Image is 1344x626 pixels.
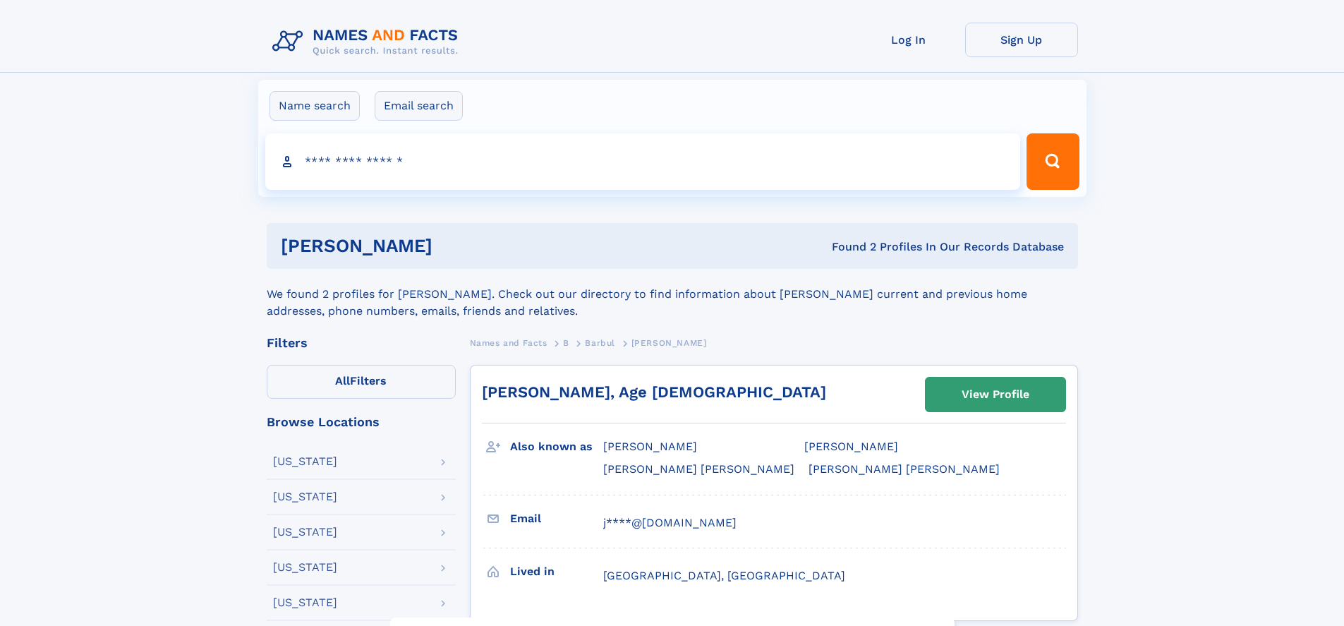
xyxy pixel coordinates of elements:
[852,23,965,57] a: Log In
[563,338,569,348] span: B
[563,334,569,351] a: B
[273,562,337,573] div: [US_STATE]
[273,491,337,502] div: [US_STATE]
[1027,133,1079,190] button: Search Button
[273,456,337,467] div: [US_STATE]
[510,435,603,459] h3: Also known as
[965,23,1078,57] a: Sign Up
[482,383,826,401] a: [PERSON_NAME], Age [DEMOGRAPHIC_DATA]
[510,560,603,584] h3: Lived in
[273,526,337,538] div: [US_STATE]
[267,23,470,61] img: Logo Names and Facts
[962,378,1029,411] div: View Profile
[631,338,707,348] span: [PERSON_NAME]
[281,237,632,255] h1: [PERSON_NAME]
[267,269,1078,320] div: We found 2 profiles for [PERSON_NAME]. Check out our directory to find information about [PERSON_...
[267,337,456,349] div: Filters
[267,365,456,399] label: Filters
[809,462,1000,476] span: [PERSON_NAME] [PERSON_NAME]
[470,334,547,351] a: Names and Facts
[265,133,1021,190] input: search input
[270,91,360,121] label: Name search
[603,569,845,582] span: [GEOGRAPHIC_DATA], [GEOGRAPHIC_DATA]
[273,597,337,608] div: [US_STATE]
[267,416,456,428] div: Browse Locations
[585,334,615,351] a: Barbul
[603,462,794,476] span: [PERSON_NAME] [PERSON_NAME]
[926,378,1065,411] a: View Profile
[632,239,1064,255] div: Found 2 Profiles In Our Records Database
[603,440,697,453] span: [PERSON_NAME]
[375,91,463,121] label: Email search
[510,507,603,531] h3: Email
[335,374,350,387] span: All
[585,338,615,348] span: Barbul
[804,440,898,453] span: [PERSON_NAME]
